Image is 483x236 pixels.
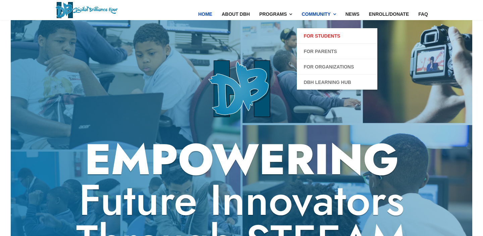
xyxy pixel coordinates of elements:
[304,47,337,55] a: For Parents
[25,139,458,180] strong: EMPOWERING
[304,63,354,71] a: For Organizations
[449,204,483,236] iframe: Chat Widget
[304,78,351,86] a: DBH Learning Hub
[55,2,118,18] img: Digital Brilliance Hour
[207,54,277,124] img: Image
[304,32,340,40] a: For Students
